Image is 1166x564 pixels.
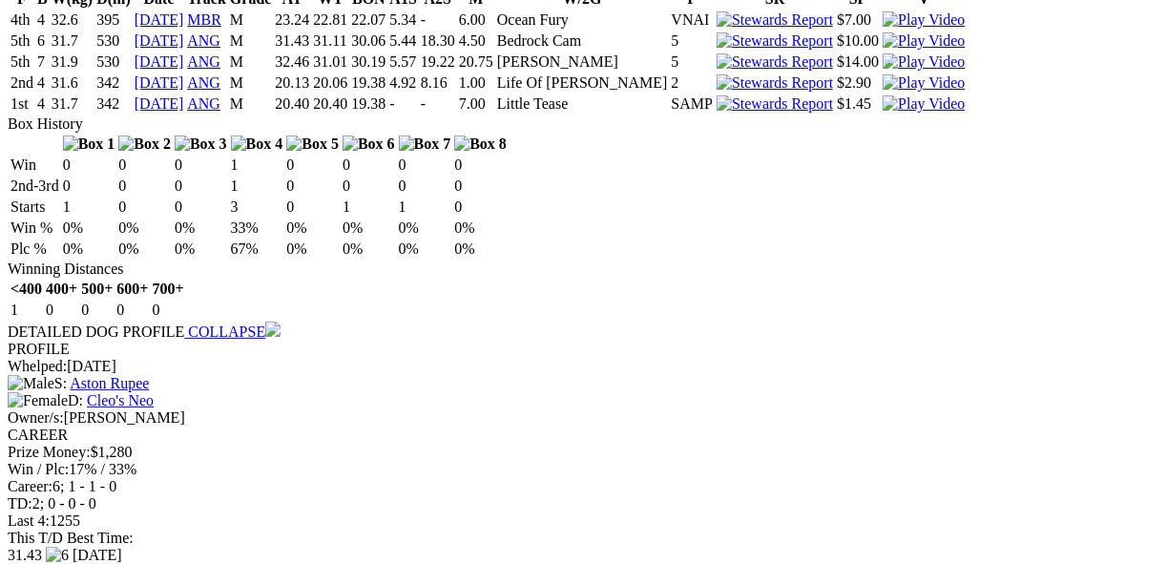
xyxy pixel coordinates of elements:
td: - [388,94,417,114]
td: 4th [10,10,34,30]
span: TD: [8,495,32,512]
td: 18.30 [420,31,456,51]
th: <400 [10,280,43,299]
div: [PERSON_NAME] [8,409,1147,427]
td: [PERSON_NAME] [496,52,669,72]
span: Career: [8,478,52,494]
img: Female [8,392,68,409]
td: 0 [115,301,149,320]
td: 31.9 [51,52,94,72]
img: Stewards Report [717,11,833,29]
td: 0 [62,177,116,196]
td: 342 [95,73,132,93]
span: Whelped: [8,358,67,374]
td: $2.90 [836,73,880,93]
td: 0 [152,301,185,320]
img: Play Video [883,11,965,29]
div: 6; 1 - 1 - 0 [8,478,1147,495]
td: 0% [398,240,452,259]
td: 342 [95,94,132,114]
div: 1255 [8,512,1147,530]
div: Winning Distances [8,261,1147,278]
td: 0% [117,219,172,238]
td: 0% [62,219,116,238]
td: 5 [671,52,715,72]
a: View replay [883,74,965,91]
td: 0 [117,198,172,217]
th: 600+ [115,280,149,299]
td: - [420,94,456,114]
td: Win [10,156,60,175]
a: View replay [883,95,965,112]
a: ANG [187,95,220,112]
td: 0% [342,219,396,238]
img: Stewards Report [717,32,833,50]
img: Play Video [883,32,965,50]
a: Cleo's Neo [87,392,154,408]
td: 0 [342,177,396,196]
a: [DATE] [135,11,184,28]
img: Play Video [883,74,965,92]
td: 31.11 [312,31,348,51]
td: $14.00 [836,52,880,72]
td: 0% [453,219,508,238]
td: 4 [36,10,49,30]
td: 0% [174,219,228,238]
div: PROFILE [8,341,1147,358]
td: M [229,31,273,51]
a: ANG [187,32,220,49]
span: Last 4: [8,512,50,529]
span: Owner/s: [8,409,64,426]
td: 0% [174,240,228,259]
span: [DATE] [73,547,122,563]
td: M [229,52,273,72]
a: [DATE] [135,74,184,91]
img: Stewards Report [717,74,833,92]
td: 0% [453,240,508,259]
td: 32.6 [51,10,94,30]
td: SAMP [671,94,715,114]
td: 6 [36,31,49,51]
img: Box 8 [454,136,507,153]
img: Stewards Report [717,95,833,113]
a: MBR [187,11,221,28]
td: Win % [10,219,60,238]
td: 0% [342,240,396,259]
td: 19.38 [350,73,386,93]
td: $10.00 [836,31,880,51]
td: 1 [398,198,452,217]
td: 0 [174,177,228,196]
a: [DATE] [135,53,184,70]
img: Play Video [883,95,965,113]
td: 31.43 [274,31,310,51]
td: 1 [10,301,43,320]
td: 23.24 [274,10,310,30]
td: 3 [230,198,284,217]
div: CAREER [8,427,1147,444]
div: [DATE] [8,358,1147,375]
td: 0% [398,219,452,238]
td: 20.40 [312,94,348,114]
span: COLLAPSE [188,324,265,340]
div: 2; 0 - 0 - 0 [8,495,1147,512]
td: - [420,10,456,30]
a: View replay [883,53,965,70]
td: Ocean Fury [496,10,669,30]
img: Box 4 [231,136,283,153]
a: View replay [883,11,965,28]
span: 31.43 [8,547,42,563]
td: 0 [45,301,78,320]
th: 400+ [45,280,78,299]
td: Starts [10,198,60,217]
td: 0 [398,177,452,196]
a: View replay [883,32,965,49]
td: 0 [453,198,508,217]
td: 31.01 [312,52,348,72]
a: ANG [187,53,220,70]
span: Win / Plc: [8,461,69,477]
td: 395 [95,10,132,30]
td: 5 [671,31,715,51]
td: 0 [285,198,340,217]
img: 6 [46,547,69,564]
td: 5.57 [388,52,417,72]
